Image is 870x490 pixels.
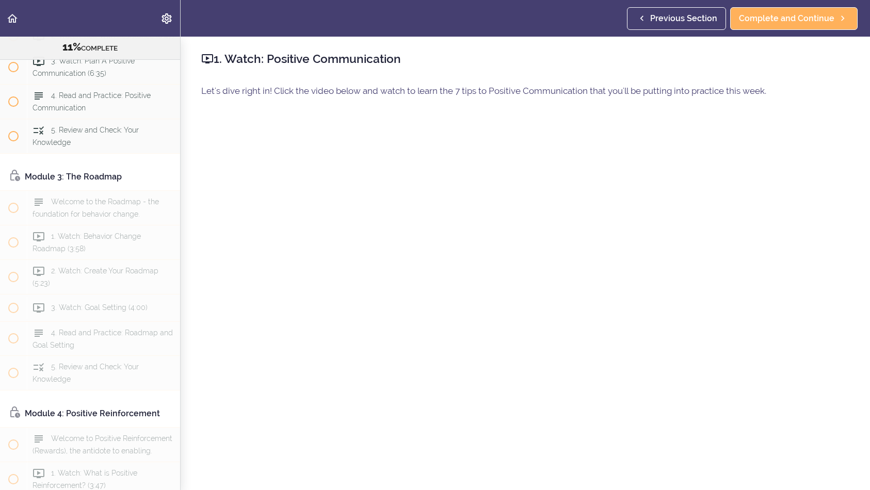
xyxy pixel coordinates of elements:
svg: Back to course curriculum [6,12,19,25]
span: Previous Section [650,12,717,25]
span: Complete and Continue [739,12,834,25]
iframe: Video Player [201,125,849,490]
span: 3. Watch: Goal Setting (4:00) [51,303,148,312]
a: Previous Section [627,7,726,30]
span: 4. Read and Practice: Roadmap and Goal Setting [33,329,173,349]
span: Welcome to the Roadmap - the foundation for behavior change. [33,198,159,218]
span: 4. Read and Practice: Positive Communication [33,91,151,111]
span: Let's dive right in! Click the video below and watch to learn the 7 tips to Positive Communicatio... [201,86,766,96]
h2: 1. Watch: Positive Communication [201,50,849,68]
span: 1. Watch: What is Positive Reinforcement? (3:47) [33,469,137,489]
span: 2. Watch: Create Your Roadmap (5:23) [33,267,158,287]
span: 1. Watch: Behavior Change Roadmap (3:58) [33,232,141,252]
div: COMPLETE [13,41,167,54]
svg: Settings Menu [160,12,173,25]
span: 5. Review and Check: Your Knowledge [33,126,139,146]
a: Complete and Continue [730,7,858,30]
span: 5. Review and Check: Your Knowledge [33,363,139,383]
span: 11% [62,41,81,53]
span: Welcome to Positive Reinforcement (Rewards), the antidote to enabling. [33,435,172,455]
